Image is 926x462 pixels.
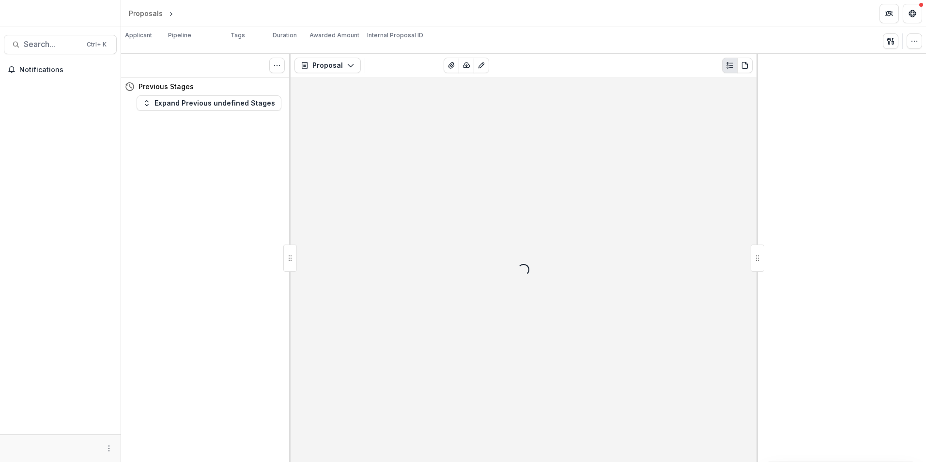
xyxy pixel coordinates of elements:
button: Proposal [294,58,361,73]
span: Notifications [19,66,113,74]
button: Partners [880,4,899,23]
p: Internal Proposal ID [367,31,423,40]
button: View Attached Files [444,58,459,73]
div: Proposals [129,8,163,18]
p: Pipeline [168,31,191,40]
button: More [103,443,115,454]
button: Notifications [4,62,117,77]
p: Awarded Amount [309,31,359,40]
button: Plaintext view [722,58,738,73]
button: Search... [4,35,117,54]
p: Tags [231,31,245,40]
h4: Previous Stages [139,81,194,92]
button: Edit as form [474,58,489,73]
p: Applicant [125,31,152,40]
button: Get Help [903,4,922,23]
span: Search... [24,40,81,49]
nav: breadcrumb [125,6,216,20]
p: Duration [273,31,297,40]
div: Ctrl + K [85,39,108,50]
button: Expand Previous undefined Stages [137,95,281,111]
button: PDF view [737,58,753,73]
button: Toggle View Cancelled Tasks [269,58,285,73]
a: Proposals [125,6,167,20]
